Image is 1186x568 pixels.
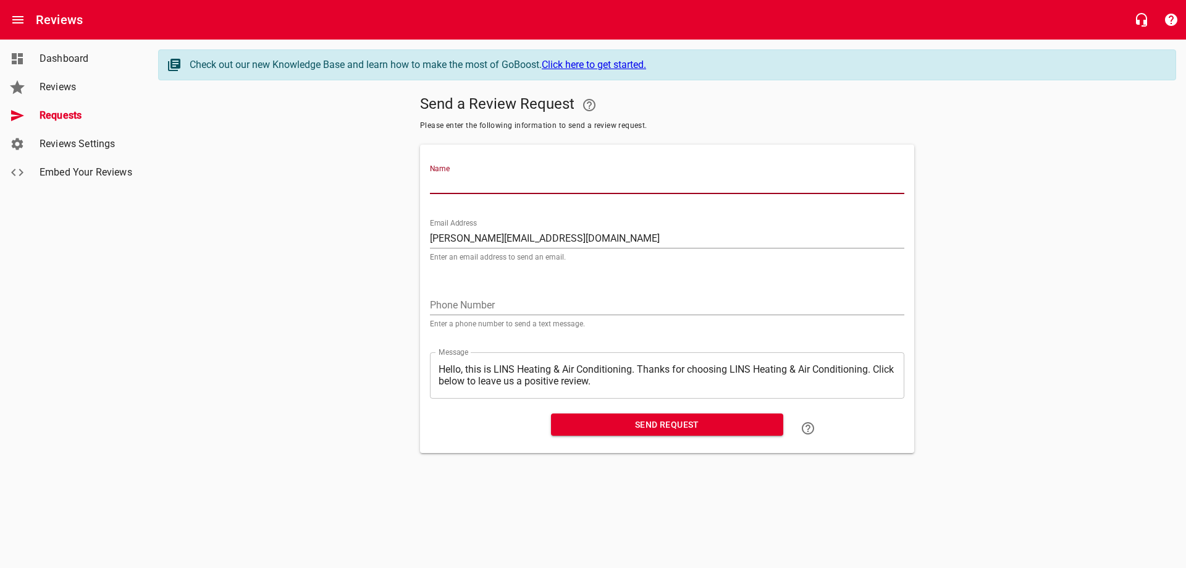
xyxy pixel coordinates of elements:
[439,363,896,387] textarea: Hello, this is LINS Heating & Air Conditioning. Thanks for choosing LINS Heating & Air Conditioni...
[420,90,914,120] h5: Send a Review Request
[36,10,83,30] h6: Reviews
[40,165,133,180] span: Embed Your Reviews
[430,165,450,172] label: Name
[1156,5,1186,35] button: Support Portal
[793,413,823,443] a: Learn how to "Send a Review Request"
[190,57,1163,72] div: Check out our new Knowledge Base and learn how to make the most of GoBoost.
[430,219,477,227] label: Email Address
[420,120,914,132] span: Please enter the following information to send a review request.
[561,417,773,433] span: Send Request
[430,320,904,328] p: Enter a phone number to send a text message.
[430,253,904,261] p: Enter an email address to send an email.
[40,108,133,123] span: Requests
[40,137,133,151] span: Reviews Settings
[3,5,33,35] button: Open drawer
[40,80,133,95] span: Reviews
[574,90,604,120] a: Your Google or Facebook account must be connected to "Send a Review Request"
[551,413,783,436] button: Send Request
[542,59,646,70] a: Click here to get started.
[40,51,133,66] span: Dashboard
[1127,5,1156,35] button: Live Chat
